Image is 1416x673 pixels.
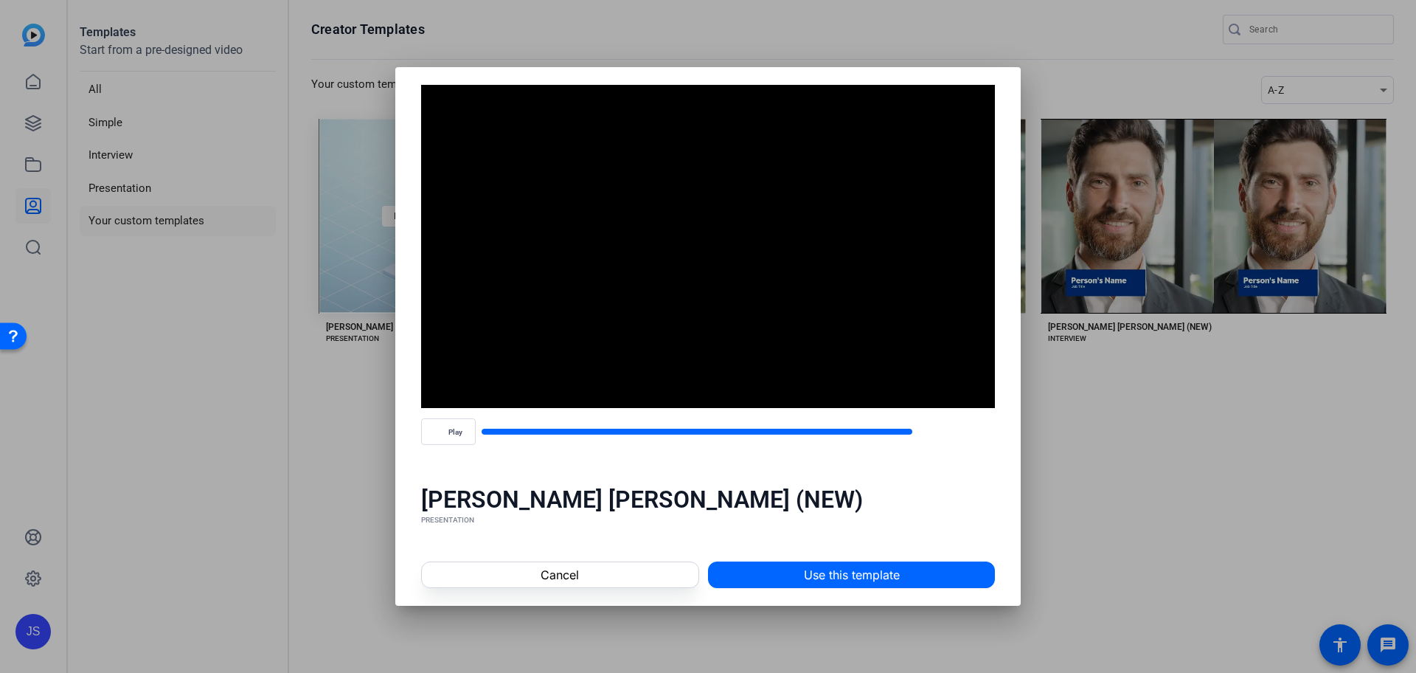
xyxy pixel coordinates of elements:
button: Use this template [708,562,995,588]
div: Video Player [421,85,996,408]
div: PRESENTATION [421,514,996,526]
span: Use this template [804,566,900,584]
div: [PERSON_NAME] [PERSON_NAME] (NEW) [421,485,996,514]
button: Fullscreen [959,414,995,449]
span: Cancel [541,566,579,584]
button: Play [421,418,476,445]
span: Play [448,428,462,437]
button: Mute [918,414,954,449]
button: Cancel [421,562,699,588]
